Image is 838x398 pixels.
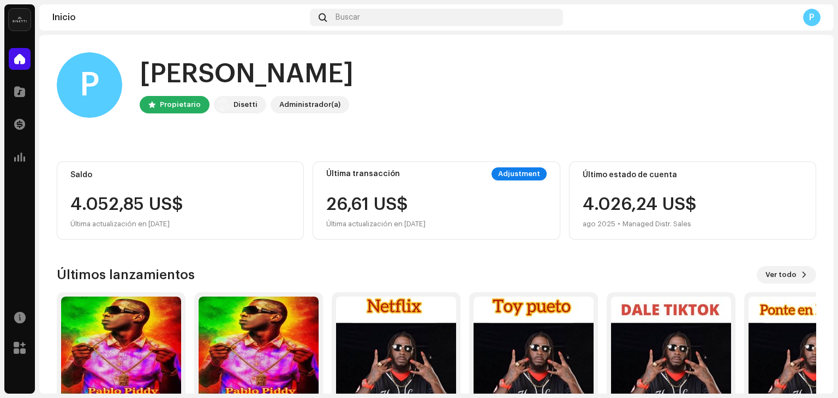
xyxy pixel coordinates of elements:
div: Saldo [70,171,290,179]
div: ago 2025 [583,218,615,231]
div: P [57,52,122,118]
div: Última actualización en [DATE] [326,218,426,231]
div: Adjustment [492,167,547,180]
div: Último estado de cuenta [583,171,803,179]
div: P [803,9,821,26]
div: Inicio [52,13,306,22]
div: Administrador(a) [279,98,340,111]
div: Última actualización en [DATE] [70,218,290,231]
img: 02a7c2d3-3c89-4098-b12f-2ff2945c95ee [9,9,31,31]
img: 02a7c2d3-3c89-4098-b12f-2ff2945c95ee [216,98,229,111]
span: Buscar [336,13,360,22]
div: Última transacción [326,170,400,178]
div: [PERSON_NAME] [140,57,354,92]
re-o-card-value: Último estado de cuenta [569,161,816,240]
re-o-card-value: Saldo [57,161,304,240]
div: Managed Distr. Sales [622,218,691,231]
div: Propietario [160,98,201,111]
h3: Últimos lanzamientos [57,266,195,284]
div: Disetti [234,98,258,111]
button: Ver todo [757,266,816,284]
div: • [618,218,620,231]
span: Ver todo [765,264,797,286]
